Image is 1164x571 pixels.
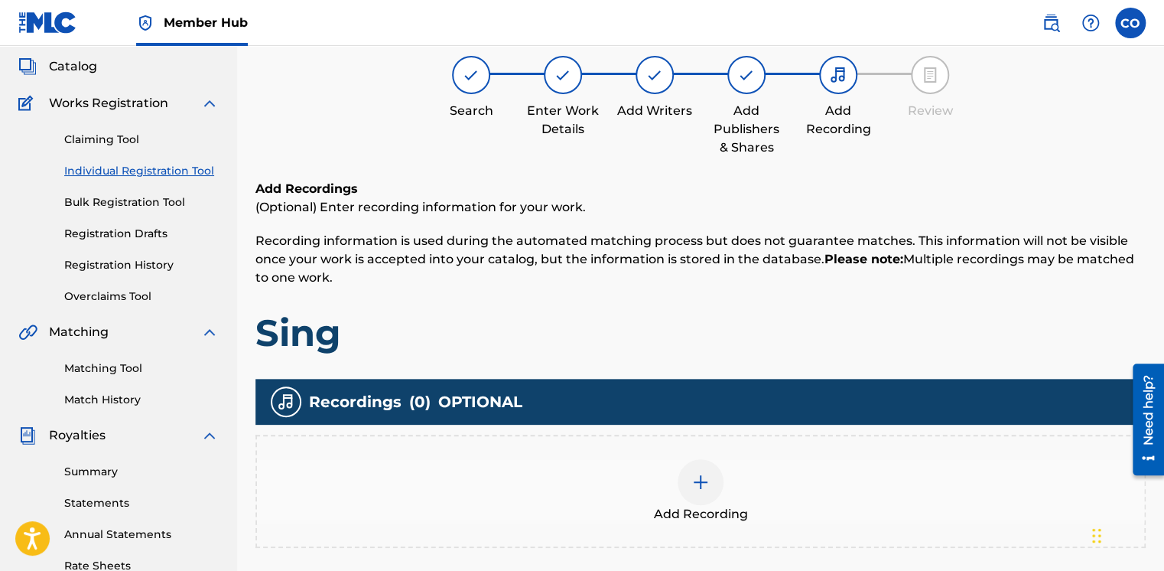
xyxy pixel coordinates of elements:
[64,495,219,511] a: Statements
[892,102,968,120] div: Review
[18,94,38,113] img: Works Registration
[18,323,37,341] img: Matching
[616,102,693,120] div: Add Writers
[255,233,1134,285] span: Recording information is used during the automated matching process but does not guarantee matche...
[1092,513,1101,559] div: Drag
[64,464,219,480] a: Summary
[49,94,168,113] span: Works Registration
[438,390,522,413] span: OPTIONAL
[255,200,586,214] span: (Optional) Enter recording information for your work.
[921,66,939,84] img: step indicator icon for Review
[64,361,219,377] a: Matching Tool
[200,94,219,113] img: expand
[64,527,219,543] a: Annual Statements
[200,426,219,445] img: expand
[64,226,219,242] a: Registration Drafts
[255,180,1146,198] h6: Add Recordings
[64,289,219,305] a: Overclaims Tool
[1036,8,1066,38] a: Public Search
[462,66,480,84] img: step indicator icon for Search
[18,426,37,445] img: Royalties
[409,390,431,413] span: ( 0 )
[18,57,97,76] a: CatalogCatalog
[1115,8,1146,38] div: User Menu
[1075,8,1106,38] div: Help
[708,102,785,157] div: Add Publishers & Shares
[800,102,876,139] div: Add Recording
[200,323,219,341] img: expand
[1088,498,1164,571] iframe: Chat Widget
[1042,14,1060,32] img: search
[433,102,509,120] div: Search
[645,66,664,84] img: step indicator icon for Add Writers
[737,66,756,84] img: step indicator icon for Add Publishers & Shares
[829,66,847,84] img: step indicator icon for Add Recording
[49,426,106,445] span: Royalties
[554,66,572,84] img: step indicator icon for Enter Work Details
[64,163,219,179] a: Individual Registration Tool
[277,393,295,411] img: recording
[1121,357,1164,481] iframe: Resource Center
[64,194,219,210] a: Bulk Registration Tool
[691,473,710,491] img: add
[18,57,37,76] img: Catalog
[255,310,1146,356] h1: Sing
[1081,14,1100,32] img: help
[525,102,601,139] div: Enter Work Details
[49,57,97,76] span: Catalog
[654,505,748,524] span: Add Recording
[309,390,402,413] span: Recordings
[64,257,219,273] a: Registration History
[64,132,219,148] a: Claiming Tool
[824,252,903,266] strong: Please note:
[18,11,77,34] img: MLC Logo
[164,14,248,31] span: Member Hub
[136,14,154,32] img: Top Rightsholder
[64,392,219,408] a: Match History
[49,323,109,341] span: Matching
